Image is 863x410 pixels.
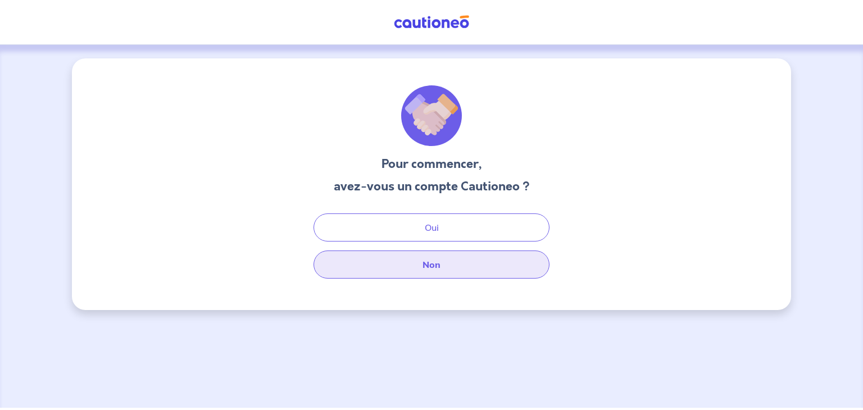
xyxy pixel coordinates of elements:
h3: avez-vous un compte Cautioneo ? [334,177,530,195]
img: illu_welcome.svg [401,85,462,146]
button: Non [314,250,549,279]
h3: Pour commencer, [334,155,530,173]
button: Oui [314,213,549,242]
img: Cautioneo [389,15,474,29]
